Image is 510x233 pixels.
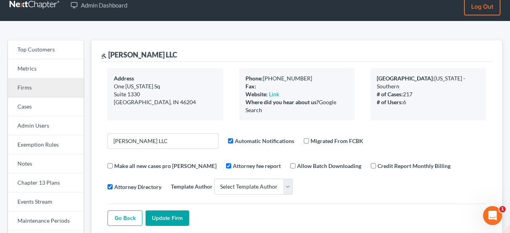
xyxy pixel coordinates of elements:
label: Make all new cases pro [PERSON_NAME] [114,162,217,170]
label: Attorney Directory [114,183,161,191]
b: Fax: [245,83,256,90]
a: Cases [8,97,84,116]
label: Credit Report Monthly Billing [378,162,451,170]
i: gavel [101,53,107,59]
a: Top Customers [8,40,84,59]
a: Maintenance Periods [8,212,84,231]
b: [GEOGRAPHIC_DATA]: [377,75,434,82]
a: Exemption Rules [8,136,84,155]
a: Events Stream [8,193,84,212]
label: Migrated From FCBK [311,137,363,145]
a: Firms [8,78,84,97]
a: Metrics [8,59,84,78]
a: Link [269,91,279,97]
a: Chapter 13 Plans [8,174,84,193]
div: One [US_STATE] Sq [114,82,217,90]
b: Address [114,75,134,82]
label: Allow Batch Downloading [297,162,361,170]
label: Template Author [171,182,213,191]
label: Automatic Notifications [235,137,294,145]
div: Suite 1330 [114,90,217,98]
div: Google Search [245,98,349,114]
label: Attorney fee report [233,162,281,170]
a: Go Back [107,210,142,226]
b: # of Users: [377,99,403,105]
span: 1 [499,206,506,212]
div: 6 [377,98,480,106]
a: Admin Users [8,116,84,136]
div: [US_STATE] - Southern [377,74,480,90]
input: Update Firm [146,210,189,226]
b: Phone: [245,75,263,82]
b: # of Cases: [377,91,403,97]
div: [GEOGRAPHIC_DATA], IN 46204 [114,98,217,106]
b: Website: [245,91,268,97]
div: 217 [377,90,480,98]
a: Notes [8,155,84,174]
div: [PHONE_NUMBER] [245,74,349,82]
iframe: Intercom live chat [483,206,502,225]
b: Where did you hear about us? [245,99,319,105]
div: [PERSON_NAME] LLC [101,50,177,59]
